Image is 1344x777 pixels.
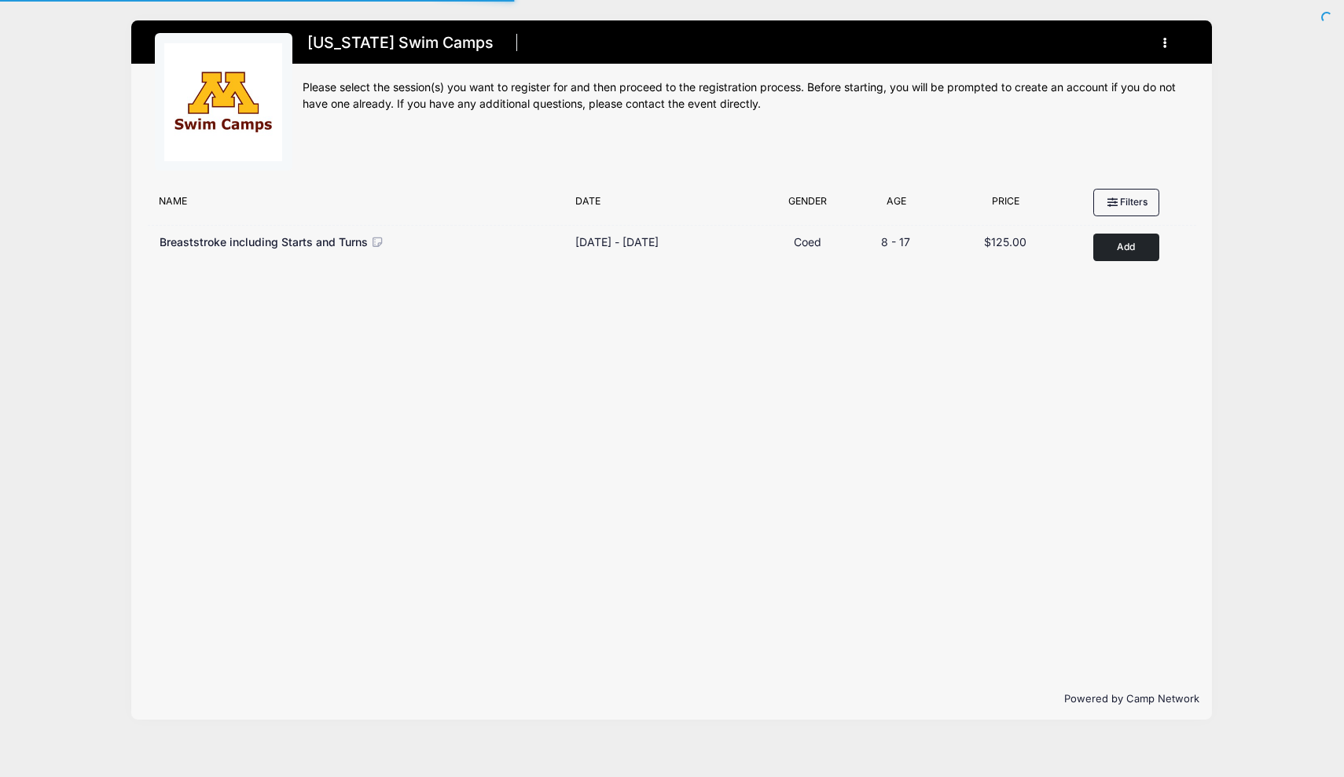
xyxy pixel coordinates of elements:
div: Price [943,194,1068,216]
div: Gender [766,194,849,216]
span: Breaststroke including Starts and Turns [160,235,368,249]
div: Name [151,194,567,216]
div: Age [849,194,942,216]
h1: [US_STATE] Swim Camps [303,29,499,57]
div: Please select the session(s) you want to register for and then proceed to the registration proces... [303,79,1190,112]
span: 8 - 17 [881,235,910,249]
img: logo [164,43,282,161]
div: [DATE] - [DATE] [575,234,659,250]
button: Add [1093,234,1159,261]
span: $125.00 [984,235,1026,249]
div: Date [567,194,766,216]
span: Coed [794,235,821,249]
p: Powered by Camp Network [145,691,1200,707]
button: Filters [1093,189,1159,215]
